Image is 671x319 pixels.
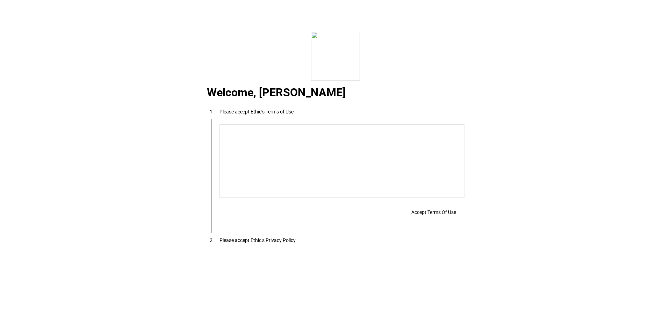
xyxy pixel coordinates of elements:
[210,109,212,115] span: 1
[199,89,473,97] div: Welcome, [PERSON_NAME]
[311,32,360,81] img: corporate.svg
[210,237,212,243] span: 2
[219,237,296,243] div: Please accept Ethic’s Privacy Policy
[219,109,294,115] div: Please accept Ethic’s Terms of Use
